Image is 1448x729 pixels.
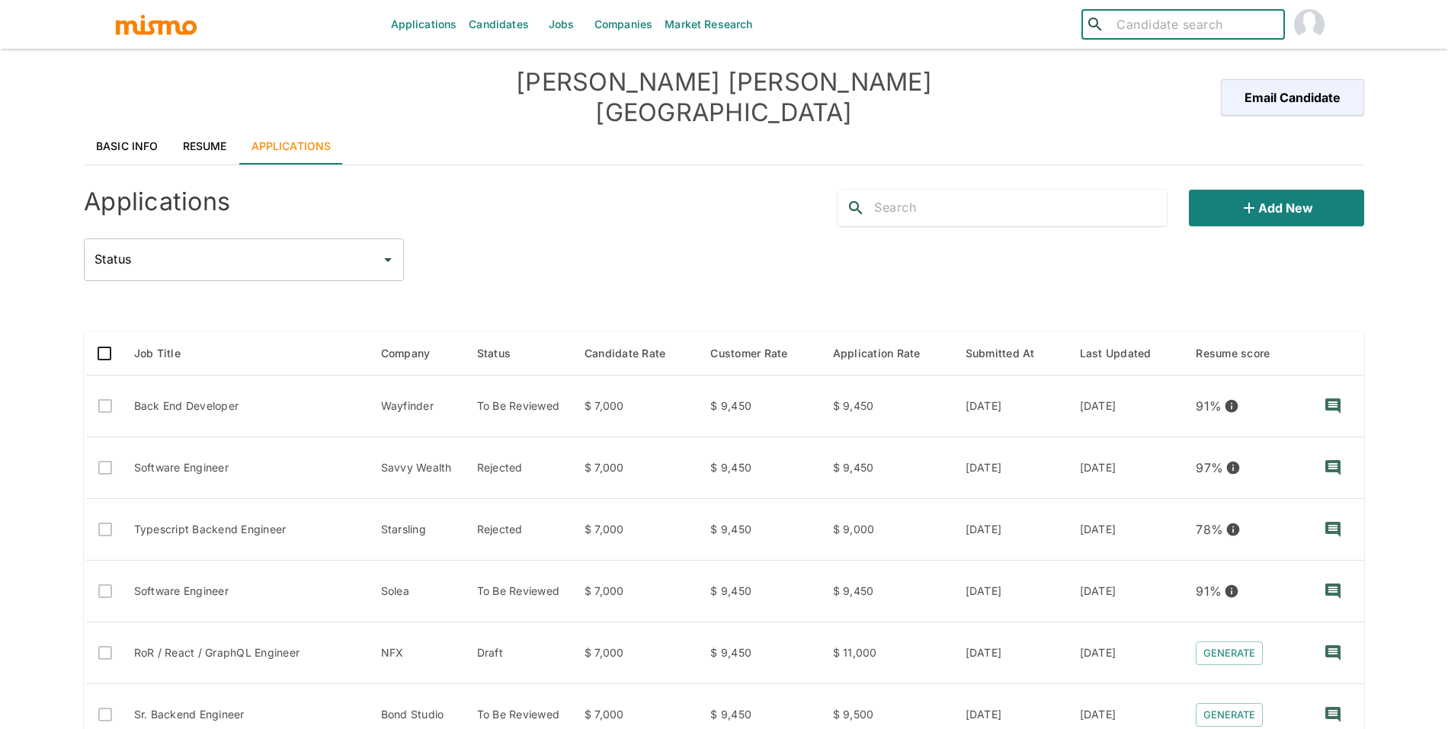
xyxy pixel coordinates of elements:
[1068,437,1184,499] td: [DATE]
[477,344,531,363] span: Status
[1221,79,1364,116] button: Email Candidate
[377,249,399,270] button: Open
[1068,622,1184,684] td: [DATE]
[381,344,450,363] span: Company
[966,344,1055,363] span: Submitted At
[1068,376,1184,437] td: [DATE]
[84,128,171,165] a: Basic Info
[85,499,122,561] td: Only active applications to Public jobs can be selected
[1080,344,1171,363] span: Last Updated
[838,190,874,226] button: search
[874,196,1167,220] input: Search
[821,499,953,561] td: $ 9,000
[953,376,1068,437] td: [DATE]
[585,344,686,363] span: Candidate Rate
[85,622,122,684] td: Only active applications to Public jobs can be selected
[369,622,465,684] td: NFX
[465,499,572,561] td: Rejected
[1196,519,1223,540] p: 78 %
[85,561,122,622] td: Only active applications to Public jobs can be selected
[84,187,230,217] h4: Applications
[698,437,820,499] td: $ 9,450
[122,499,369,561] td: Typescript Backend Engineer
[465,561,572,622] td: To Be Reviewed
[572,437,699,499] td: $ 7,000
[369,561,465,622] td: Solea
[114,13,198,36] img: logo
[698,622,820,684] td: $ 9,450
[122,622,369,684] td: RoR / React / GraphQL Engineer
[122,376,369,437] td: Back End Developer
[1315,573,1351,609] button: recent-notes
[1196,395,1222,417] p: 91 %
[1224,398,1239,414] svg: View resume score details
[1196,344,1289,363] span: Resume score
[122,561,369,622] td: Software Engineer
[369,437,465,499] td: Savvy Wealth
[710,344,807,363] span: Customer Rate
[239,128,344,165] a: Applications
[1315,388,1351,424] button: recent-notes
[1068,499,1184,561] td: [DATE]
[821,622,953,684] td: $ 11,000
[1196,580,1222,602] p: 91 %
[465,437,572,499] td: Rejected
[572,376,699,437] td: $ 7,000
[1196,703,1263,727] button: Generate
[953,437,1068,499] td: [DATE]
[85,437,122,499] td: Only active applications to Public jobs can be selected
[404,67,1044,128] h4: [PERSON_NAME] [PERSON_NAME][GEOGRAPHIC_DATA]
[1315,511,1351,548] button: recent-notes
[1068,561,1184,622] td: [DATE]
[1315,449,1351,486] button: recent-notes
[821,437,953,499] td: $ 9,450
[134,344,200,363] span: Job Title
[698,499,820,561] td: $ 9,450
[953,561,1068,622] td: [DATE]
[1225,460,1241,475] svg: View resume score details
[572,622,699,684] td: $ 7,000
[171,128,239,165] a: Resume
[572,499,699,561] td: $ 7,000
[1189,190,1364,226] button: Add new
[85,376,122,437] td: Only active applications to Public jobs can be selected
[122,437,369,499] td: Software Engineer
[1294,9,1325,40] img: Maria Lujan Ciommo
[369,499,465,561] td: Starsling
[1315,635,1351,671] button: recent-notes
[698,561,820,622] td: $ 9,450
[1110,14,1278,35] input: Candidate search
[1225,522,1241,537] svg: View resume score details
[833,344,940,363] span: Application Rate
[465,376,572,437] td: To Be Reviewed
[953,622,1068,684] td: [DATE]
[953,499,1068,561] td: [DATE]
[1196,641,1263,665] button: Generate
[572,561,699,622] td: $ 7,000
[821,376,953,437] td: $ 9,450
[821,561,953,622] td: $ 9,450
[369,376,465,437] td: Wayfinder
[1196,457,1223,478] p: 97 %
[1224,584,1239,599] svg: View resume score details
[465,622,572,684] td: Draft
[698,376,820,437] td: $ 9,450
